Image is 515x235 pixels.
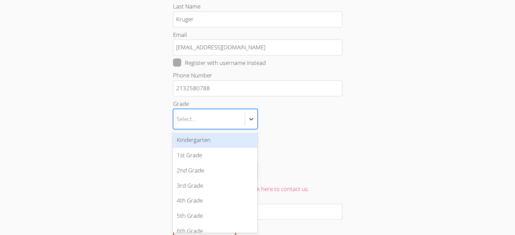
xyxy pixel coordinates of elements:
span: Grade [173,100,189,108]
span: Email [173,31,187,39]
label: Register with username instead [173,58,266,67]
span: Last Name [173,2,200,10]
input: Last Name [173,11,342,27]
div: Select... [177,114,196,124]
input: Phone Number [173,80,342,96]
span: Phone Number [173,71,212,79]
div: 1st Grade [173,148,257,163]
input: Email [173,40,342,55]
div: 5th Grade [173,208,257,224]
div: Kindergarten [173,133,257,148]
div: 2nd Grade [173,163,257,178]
div: 4th Grade [173,193,257,208]
input: SchoolPlease select a school [173,204,342,220]
div: 3rd Grade [173,178,257,193]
